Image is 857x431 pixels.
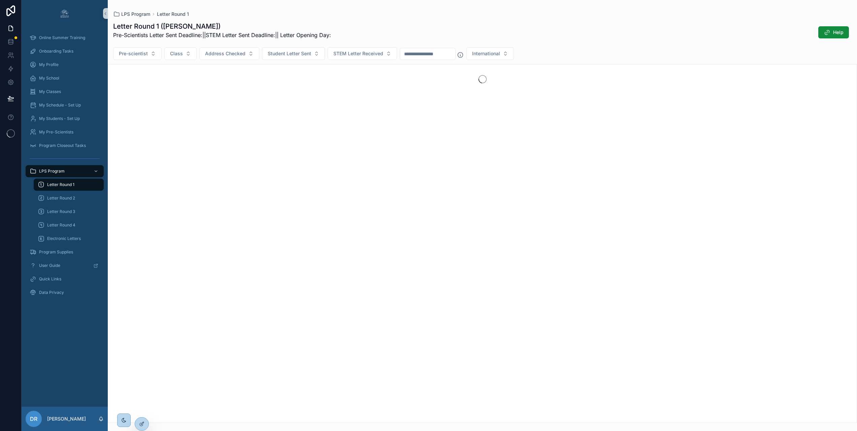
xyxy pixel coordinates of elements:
[26,140,104,152] a: Program Closeout Tasks
[26,273,104,285] a: Quick Links
[26,45,104,57] a: Onboarding Tasks
[30,415,37,423] span: DR
[113,22,331,31] h1: Letter Round 1 ([PERSON_NAME])
[164,47,197,60] button: Select Button
[833,29,844,36] span: Help
[47,209,75,214] span: Letter Round 3
[113,11,150,18] a: LPS Program
[199,47,259,60] button: Select Button
[39,102,81,108] span: My Schedule - Set Up
[26,32,104,44] a: Online Summer Training
[26,86,104,98] a: My Classes
[26,165,104,177] a: LPS Program
[47,415,86,422] p: [PERSON_NAME]
[26,126,104,138] a: My Pre-Scientists
[39,49,73,54] span: Onboarding Tasks
[39,35,85,40] span: Online Summer Training
[59,8,70,19] img: App logo
[34,179,104,191] a: Letter Round 1
[34,233,104,245] a: Electronic Letters
[47,182,74,187] span: Letter Round 1
[466,47,514,60] button: Select Button
[328,47,397,60] button: Select Button
[39,168,65,174] span: LPS Program
[34,219,104,231] a: Letter Round 4
[39,143,86,148] span: Program Closeout Tasks
[26,99,104,111] a: My Schedule - Set Up
[472,50,500,57] span: International
[818,26,849,38] button: Help
[39,129,73,135] span: My Pre-Scientists
[268,50,311,57] span: Student Letter Sent
[39,290,64,295] span: Data Privacy
[170,50,183,57] span: Class
[113,31,331,39] p: Pre-Scientists Letter Sent Deadline: ||STEM Letter Sent Deadline: || Letter Opening Day:
[47,222,75,228] span: Letter Round 4
[26,113,104,125] a: My Students - Set Up
[39,276,61,282] span: Quick Links
[113,47,162,60] button: Select Button
[34,192,104,204] a: Letter Round 2
[47,195,75,201] span: Letter Round 2
[333,50,383,57] span: STEM Letter Received
[26,286,104,299] a: Data Privacy
[39,249,73,255] span: Program Supplies
[39,75,59,81] span: My School
[121,11,150,18] span: LPS Program
[119,50,148,57] span: Pre-scientist
[39,89,61,94] span: My Classes
[39,62,59,67] span: My Profile
[26,72,104,84] a: My School
[39,116,80,121] span: My Students - Set Up
[205,50,245,57] span: Address Checked
[34,206,104,218] a: Letter Round 3
[262,47,325,60] button: Select Button
[26,59,104,71] a: My Profile
[26,246,104,258] a: Program Supplies
[39,263,60,268] span: User Guide
[47,236,81,241] span: Electronic Letters
[22,27,108,307] div: scrollable content
[157,11,189,18] a: Letter Round 1
[26,259,104,272] a: User Guide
